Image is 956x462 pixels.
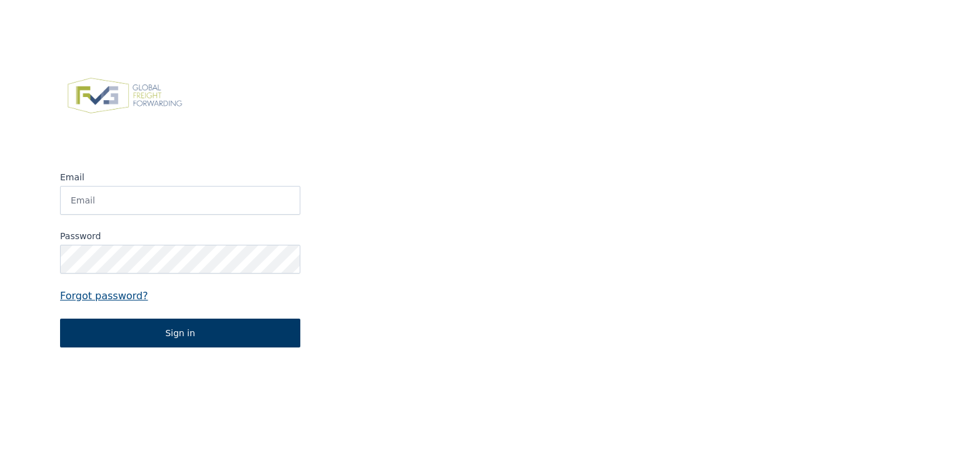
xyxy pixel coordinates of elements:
a: Forgot password? [60,289,300,304]
label: Email [60,171,300,183]
button: Sign in [60,319,300,347]
input: Email [60,186,300,215]
label: Password [60,230,300,242]
img: FVG - Global freight forwarding [60,71,190,121]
